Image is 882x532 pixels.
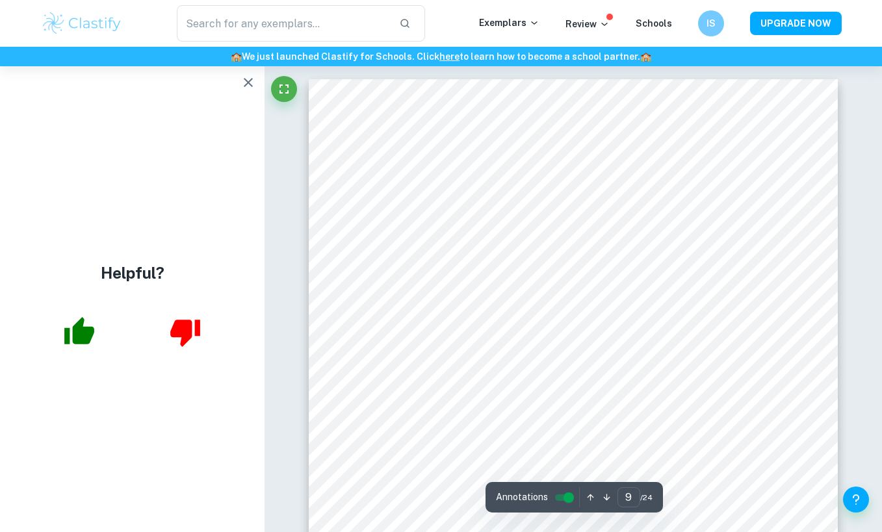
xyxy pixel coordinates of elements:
[703,16,718,31] h6: IS
[41,10,123,36] img: Clastify logo
[750,12,842,35] button: UPGRADE NOW
[843,487,869,513] button: Help and Feedback
[3,49,879,64] h6: We just launched Clastify for Schools. Click to learn how to become a school partner.
[479,16,539,30] p: Exemplars
[101,261,164,285] h4: Helpful?
[636,18,672,29] a: Schools
[439,51,460,62] a: here
[565,17,610,31] p: Review
[177,5,389,42] input: Search for any exemplars...
[231,51,242,62] span: 🏫
[271,76,297,102] button: Fullscreen
[698,10,724,36] button: IS
[496,490,548,504] span: Annotations
[640,492,653,503] span: / 24
[640,51,651,62] span: 🏫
